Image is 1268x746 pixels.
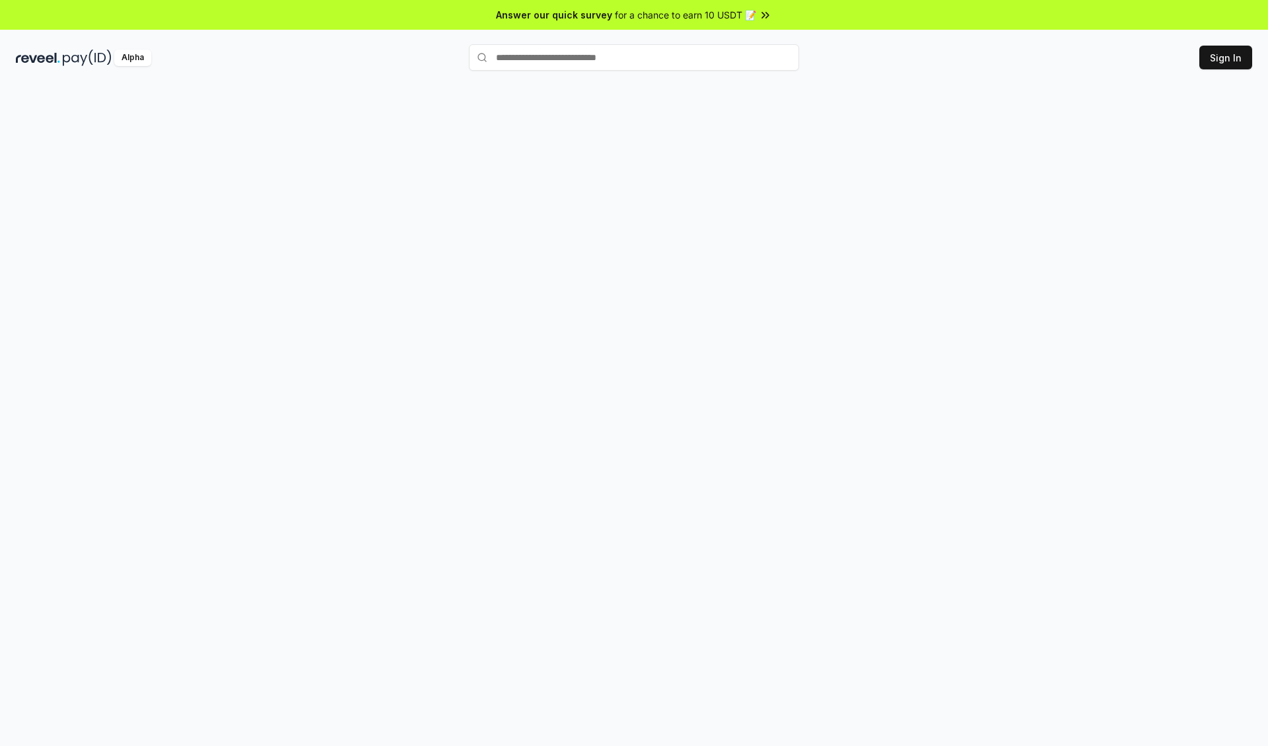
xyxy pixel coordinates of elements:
button: Sign In [1199,46,1252,69]
span: Answer our quick survey [496,8,612,22]
img: pay_id [63,50,112,66]
div: Alpha [114,50,151,66]
img: reveel_dark [16,50,60,66]
span: for a chance to earn 10 USDT 📝 [615,8,756,22]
